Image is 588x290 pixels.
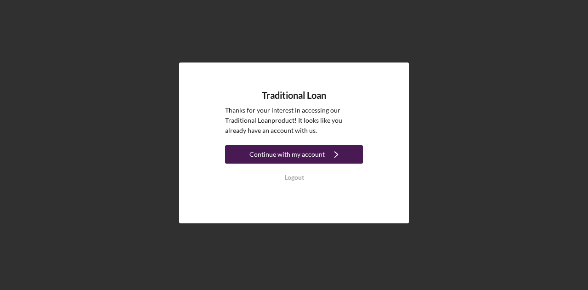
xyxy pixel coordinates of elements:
a: Continue with my account [225,145,363,166]
div: Logout [284,168,304,187]
p: Thanks for your interest in accessing our Traditional Loan product! It looks like you already hav... [225,105,363,136]
h4: Traditional Loan [262,90,326,101]
button: Logout [225,168,363,187]
button: Continue with my account [225,145,363,164]
div: Continue with my account [249,145,325,164]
